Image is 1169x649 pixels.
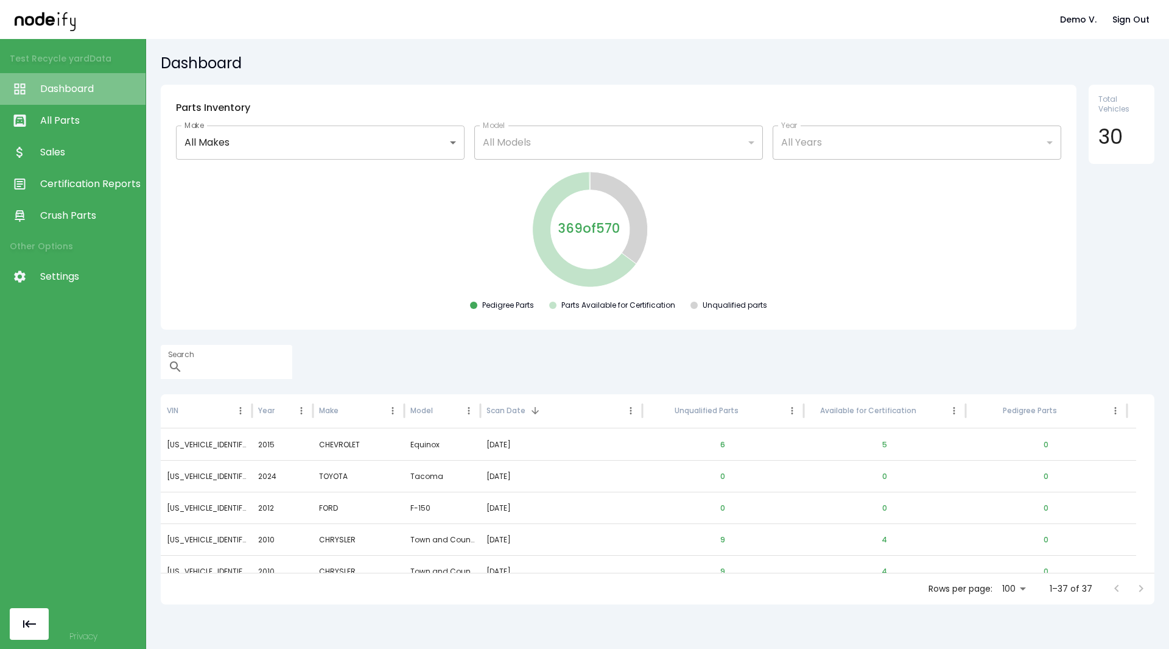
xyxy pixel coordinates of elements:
[276,402,293,419] button: Sort
[872,462,897,491] button: 0
[946,402,963,419] button: Available for Certification column menu
[434,402,451,419] button: Sort
[781,120,798,130] label: Year
[1108,9,1154,31] button: Sign Out
[340,402,357,419] button: Sort
[820,405,916,416] div: Available for Certification
[622,402,639,419] button: Scan Date column menu
[252,555,313,587] div: 2010
[184,120,204,130] label: Make
[40,208,139,223] span: Crush Parts
[404,460,480,492] div: Tacoma
[483,120,505,130] label: Model
[872,430,897,459] button: 5
[527,402,544,419] button: Sort
[1050,583,1092,595] p: 1–37 of 37
[252,523,313,555] div: 2010
[40,269,139,284] span: Settings
[1003,405,1057,416] div: Pedigree Parts
[711,430,735,459] button: 6
[929,583,992,595] p: Rows per page:
[40,145,139,160] span: Sales
[1055,9,1101,31] button: Demo V.
[711,525,735,555] button: 9
[486,405,525,416] div: Scan Date
[161,54,1154,73] h5: Dashboard
[161,428,252,460] div: 2GNALBEK4F6107383
[40,82,139,96] span: Dashboard
[460,402,477,419] button: Model column menu
[711,462,735,491] button: 0
[404,492,480,523] div: F-150
[252,492,313,523] div: 2012
[167,405,178,416] div: VIN
[872,494,897,523] button: 0
[313,428,404,460] div: CHEVROLET
[40,177,139,191] span: Certification Reports
[773,126,1061,160] div: All Years
[486,492,636,523] div: [DATE]
[180,402,197,419] button: Sort
[740,402,757,419] button: Sort
[561,300,675,310] div: Parts Available for Certification
[711,557,735,586] button: 9
[313,460,404,492] div: TOYOTA
[997,580,1030,598] div: 100
[558,219,620,238] p: 369 of 570
[872,525,897,555] button: 4
[703,300,767,310] div: Unqualified parts
[40,113,139,128] span: All Parts
[313,492,404,523] div: FORD
[176,100,1061,116] h6: Parts Inventory
[232,402,249,419] button: VIN column menu
[168,349,194,360] label: Search
[1098,124,1145,149] h4: 30
[711,494,735,523] button: 0
[872,557,897,586] button: 4
[918,402,935,419] button: Sort
[293,402,310,419] button: Year column menu
[384,402,401,419] button: Make column menu
[161,555,252,587] div: 2A4RR2D16AR386663
[69,630,97,642] a: Privacy
[176,126,465,160] div: All Makes
[313,555,404,587] div: CHRYSLER
[1098,94,1145,114] span: Total Vehicles
[410,405,433,416] div: Model
[404,555,480,587] div: Town and Country
[319,405,339,416] div: Make
[252,460,313,492] div: 2024
[404,428,480,460] div: Equinox
[486,524,636,555] div: [DATE]
[252,428,313,460] div: 2015
[404,523,480,555] div: Town and Country
[784,402,801,419] button: Unqualified Parts column menu
[486,556,636,587] div: [DATE]
[1058,402,1075,419] button: Sort
[1107,402,1124,419] button: Pedigree Parts column menu
[482,300,534,310] div: Pedigree Parts
[15,8,75,30] img: nodeify
[161,460,252,492] div: 3TMLB5JN3RM076286
[474,126,763,160] div: All Models
[258,405,275,416] div: Year
[161,523,252,555] div: 2A4RR2D16AR386663
[675,405,739,416] div: Unqualified Parts
[486,461,636,492] div: [DATE]
[313,523,404,555] div: CHRYSLER
[161,492,252,523] div: 1FTFW1EF5CFB77270
[486,429,636,460] div: [DATE]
